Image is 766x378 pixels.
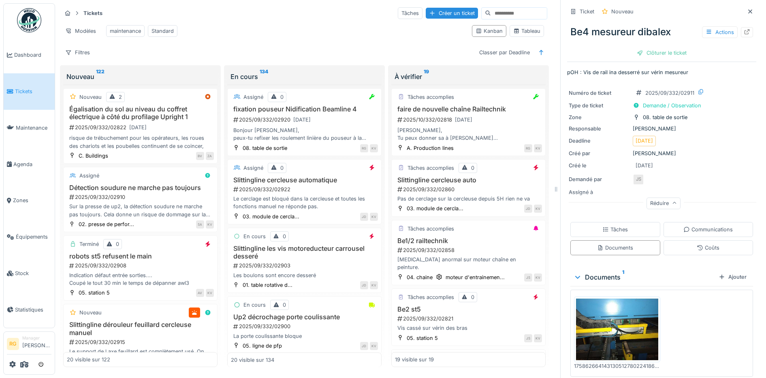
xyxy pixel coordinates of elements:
div: 2025/09/332/02860 [397,186,542,193]
strong: Tickets [80,9,106,17]
div: risque de trébuchement pour les opérateurs, les roues des chariots et les poubelles continuent de... [67,134,214,149]
span: Statistiques [15,306,51,314]
div: Créé par [569,149,629,157]
div: SA [196,220,204,229]
h3: Be2 st5 [395,305,542,313]
div: Ticket [580,8,594,15]
a: Zones [4,182,55,219]
div: Le support de l axe feuillard est complètement usé. On tire le cerclage de travers on usé tout le... [67,348,214,363]
div: La porte coulissante bloque [231,332,378,340]
div: 2025/09/332/02900 [233,322,378,330]
div: Pas de cerclage sur la cercleuse depuis 5H rien ne va [395,195,542,203]
div: JD [360,213,368,221]
div: Nouveau [66,72,214,81]
div: Nouveau [611,8,634,15]
div: 0 [280,93,284,101]
sup: 122 [96,72,105,81]
div: 2025/09/332/02911 [645,89,694,97]
sup: 19 [424,72,429,81]
div: KV [534,273,542,282]
div: 04. chaine [407,273,433,281]
div: Filtres [62,47,94,58]
div: KV [206,220,214,229]
div: 2025/10/332/02818 [397,115,542,125]
div: [DATE] [636,162,653,169]
div: A. Production lines [407,144,454,152]
img: Badge_color-CXgf-gQk.svg [17,8,41,32]
div: [PERSON_NAME] [569,125,755,132]
div: 19 visible sur 19 [395,356,434,363]
div: Numéro de ticket [569,89,629,97]
div: Tâches accomplies [408,93,454,101]
div: 05. station 5 [79,289,110,297]
div: 0 [280,164,284,172]
div: [DATE] [455,116,472,124]
div: [DATE] [636,137,653,145]
div: 2 [119,93,122,101]
div: Actions [702,26,738,38]
div: Créé le [569,162,629,169]
div: JS [524,334,532,342]
div: [MEDICAL_DATA] anormal sur moteur chaîne en peinture. [395,256,542,271]
div: En cours [230,72,378,81]
span: Dashboard [14,51,51,59]
a: Équipements [4,219,55,255]
span: Équipements [16,233,51,241]
div: Tableau [513,27,540,35]
div: KV [534,334,542,342]
div: Réduire [647,197,681,209]
div: 03. module de cercla... [243,213,299,220]
span: Stock [15,269,51,277]
h3: Slittingline les vis motoreducteur carrousel desseré [231,245,378,260]
div: En cours [243,301,266,309]
div: KV [534,144,542,152]
div: AV [196,289,204,297]
div: À vérifier [395,72,542,81]
div: 17586266414313051278022418690289.jpg [574,362,660,370]
a: Statistiques [4,291,55,328]
li: RG [7,338,19,350]
div: Créer un ticket [426,8,478,19]
div: KV [370,213,378,221]
h3: Slittingline cercleuse auto [395,176,542,184]
a: Tickets [4,73,55,110]
div: Demandé par [569,175,629,183]
div: [DATE] [293,116,311,124]
li: [PERSON_NAME] [22,335,51,352]
div: Manager [22,335,51,341]
div: 0 [116,240,119,248]
div: 2025/09/332/02908 [68,262,214,269]
div: JS [524,273,532,282]
h3: Détection soudure ne marche pas toujours [67,184,214,192]
div: 01. table rotative d... [243,281,292,289]
div: Nouveau [79,93,102,101]
div: Assigné [243,164,263,172]
div: 20 visible sur 122 [67,356,110,363]
h3: robots st5 refusent le main [67,252,214,260]
div: Be4 mesureur dibalex [567,21,756,43]
div: Zone [569,113,629,121]
div: 05. ligne de pfp [243,342,282,350]
div: JD [360,342,368,350]
span: Tickets [15,88,51,95]
div: Nouveau [79,309,102,316]
h3: Be1/2 railtechnik [395,237,542,245]
div: JD [360,281,368,289]
h3: Slittingline cercleuse automatique [231,176,378,184]
h3: faire de nouvelle chaîne Railtechnik [395,105,542,113]
div: KV [206,289,214,297]
div: Ajouter [715,271,750,282]
div: Communications [683,226,733,233]
div: Tâches accomplies [408,164,454,172]
div: 0 [283,233,286,240]
div: Tâches accomplies [408,293,454,301]
h3: Égalisation du sol au niveau du coffret électrique à côté du profilage Upright 1 [67,105,214,121]
div: Les boulons sont encore desseré [231,271,378,279]
div: Deadline [569,137,629,145]
div: 0 [283,301,286,309]
span: Maintenance [16,124,51,132]
div: Demande / Observation [643,102,701,109]
div: JD [524,205,532,213]
div: 03. module de cercla... [407,205,463,212]
sup: 134 [260,72,268,81]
